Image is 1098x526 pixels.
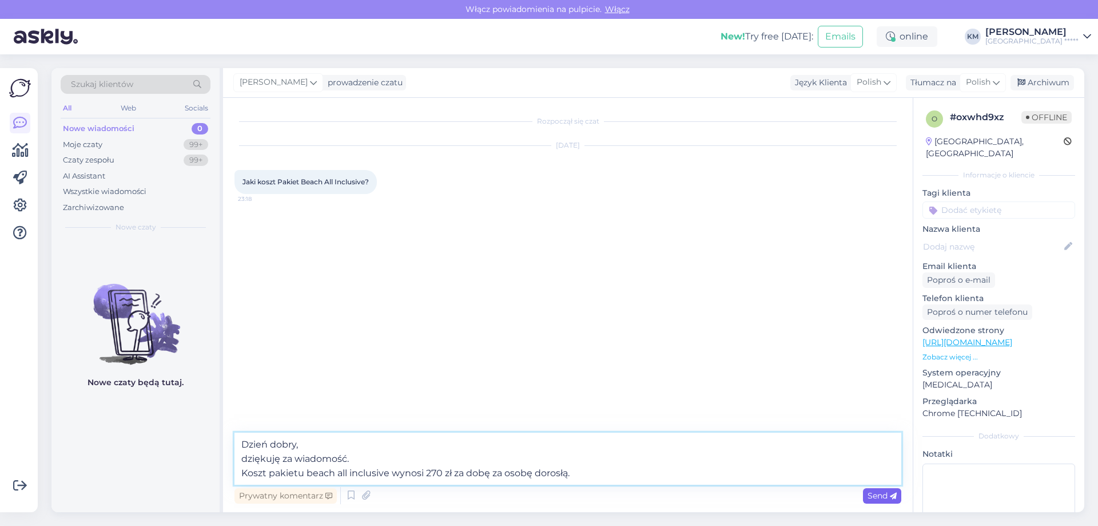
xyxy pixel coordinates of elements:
[923,240,1062,253] input: Dodaj nazwę
[234,433,901,485] textarea: Dzień dobry, dziękuję za wiadomość. Koszt pakietu beach all inclusive wynosi 270 zł za dobę za os...
[868,491,897,501] span: Send
[1021,111,1072,124] span: Offline
[234,488,337,504] div: Prywatny komentarz
[192,123,208,135] div: 0
[184,139,208,151] div: 99+
[240,76,308,89] span: [PERSON_NAME]
[818,26,863,48] button: Emails
[63,139,102,151] div: Moje czaty
[9,77,31,99] img: Askly Logo
[922,187,1075,199] p: Tagi klienta
[922,223,1075,235] p: Nazwa klienta
[238,195,281,203] span: 23:18
[602,4,633,14] span: Włącz
[966,76,990,89] span: Polish
[790,77,847,89] div: Język Klienta
[922,408,1075,420] p: Chrome [TECHNICAL_ID]
[857,76,881,89] span: Polish
[922,201,1075,219] input: Dodać etykietę
[906,77,956,89] div: Tłumacz na
[950,110,1021,124] div: # oxwhd9xz
[922,352,1075,362] p: Zobacz więcej ...
[985,27,1091,46] a: [PERSON_NAME][GEOGRAPHIC_DATA] *****
[63,186,146,197] div: Wszystkie wiadomości
[118,101,138,116] div: Web
[926,136,1064,160] div: [GEOGRAPHIC_DATA], [GEOGRAPHIC_DATA]
[922,260,1075,272] p: Email klienta
[877,26,937,47] div: online
[922,170,1075,180] div: Informacje o kliencie
[922,379,1075,391] p: [MEDICAL_DATA]
[242,177,369,186] span: Jaki koszt Pakiet Beach All Inclusive?
[63,155,114,166] div: Czaty zespołu
[922,325,1075,337] p: Odwiedzone strony
[116,222,156,232] span: Nowe czaty
[922,396,1075,408] p: Przeglądarka
[51,263,220,366] img: No chats
[1011,75,1074,90] div: Archiwum
[922,337,1012,347] a: [URL][DOMAIN_NAME]
[323,77,403,89] div: prowadzenie czatu
[184,155,208,166] div: 99+
[985,27,1079,37] div: [PERSON_NAME]
[61,101,74,116] div: All
[922,367,1075,379] p: System operacyjny
[922,448,1075,460] p: Notatki
[63,171,105,182] div: AI Assistant
[234,116,901,126] div: Rozpoczął się czat
[87,377,184,389] p: Nowe czaty będą tutaj.
[965,29,981,45] div: KM
[721,30,813,43] div: Try free [DATE]:
[922,292,1075,304] p: Telefon klienta
[932,114,937,123] span: o
[922,272,995,288] div: Poproś o e-mail
[63,123,134,135] div: Nowe wiadomości
[182,101,210,116] div: Socials
[922,304,1032,320] div: Poproś o numer telefonu
[71,78,133,90] span: Szukaj klientów
[721,31,745,42] b: New!
[63,202,124,213] div: Zarchiwizowane
[234,140,901,151] div: [DATE]
[922,431,1075,441] div: Dodatkowy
